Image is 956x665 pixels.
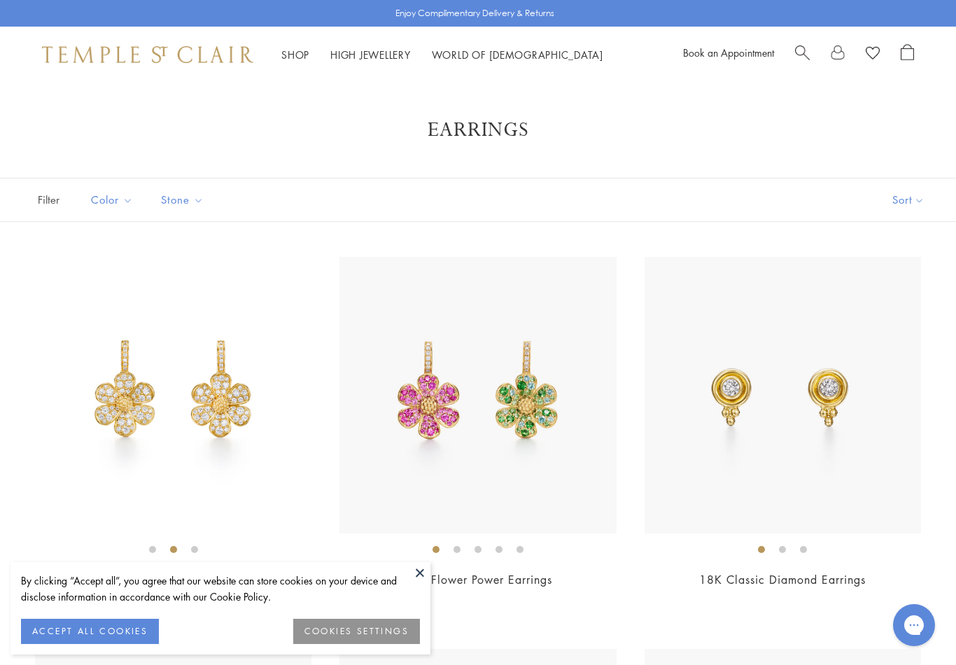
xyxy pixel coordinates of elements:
button: ACCEPT ALL COOKIES [21,619,159,644]
a: High JewelleryHigh Jewellery [330,48,411,62]
p: Enjoy Complimentary Delivery & Returns [395,6,554,20]
button: COOKIES SETTINGS [293,619,420,644]
div: By clicking “Accept all”, you agree that our website can store cookies on your device and disclos... [21,573,420,605]
a: 18K Classic Diamond Earrings [699,572,866,587]
a: World of [DEMOGRAPHIC_DATA]World of [DEMOGRAPHIC_DATA] [432,48,603,62]
iframe: Gorgias live chat messenger [886,599,942,651]
a: Book an Appointment [683,45,774,59]
img: Temple St. Clair [42,46,253,63]
button: Show sort by [861,178,956,221]
a: Search [795,44,810,65]
nav: Main navigation [281,46,603,64]
a: 18K Flower Power Earrings [404,572,552,587]
img: 18K Classic Diamond Earrings [645,257,921,533]
h1: Earrings [56,118,900,143]
img: 18K Flower Power Earrings [339,257,616,533]
button: Color [80,184,143,216]
a: Open Shopping Bag [901,44,914,65]
button: Stone [150,184,214,216]
a: ShopShop [281,48,309,62]
span: Stone [154,191,214,209]
span: Color [84,191,143,209]
img: 18K Snow Flower Earrings [35,257,311,533]
a: View Wishlist [866,44,880,65]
